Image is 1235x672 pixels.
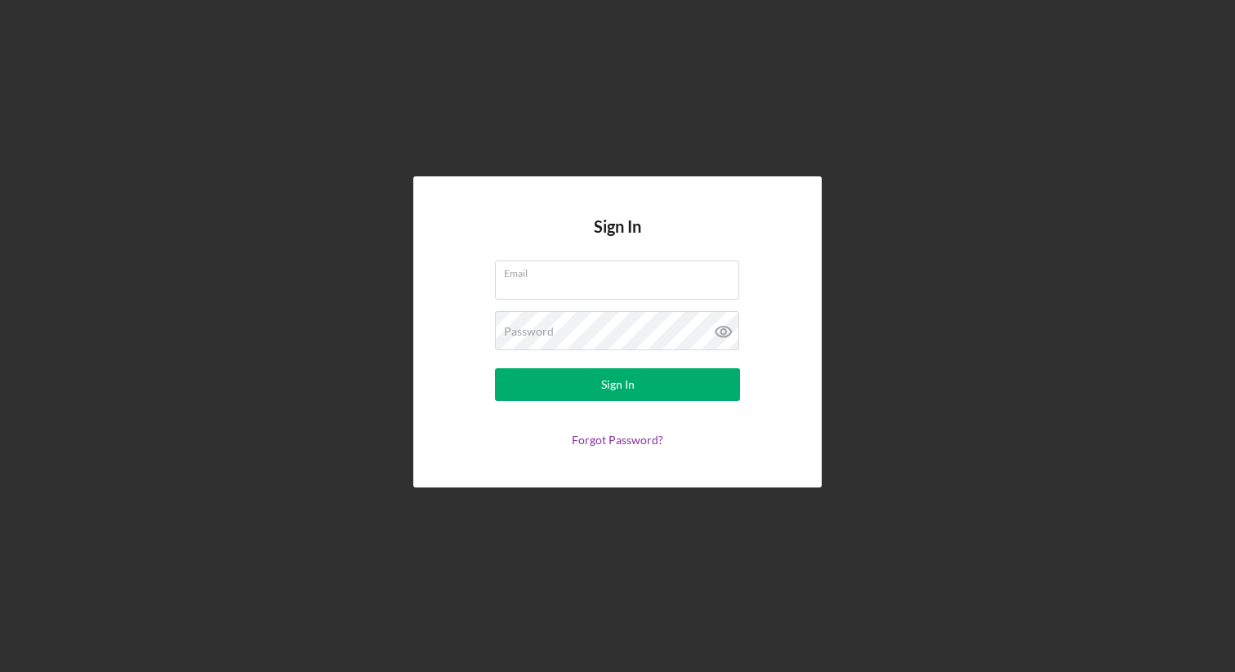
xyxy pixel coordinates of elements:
button: Sign In [495,368,740,401]
div: Sign In [601,368,635,401]
label: Password [504,325,554,338]
h4: Sign In [594,217,641,260]
label: Email [504,261,739,279]
a: Forgot Password? [572,433,663,447]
